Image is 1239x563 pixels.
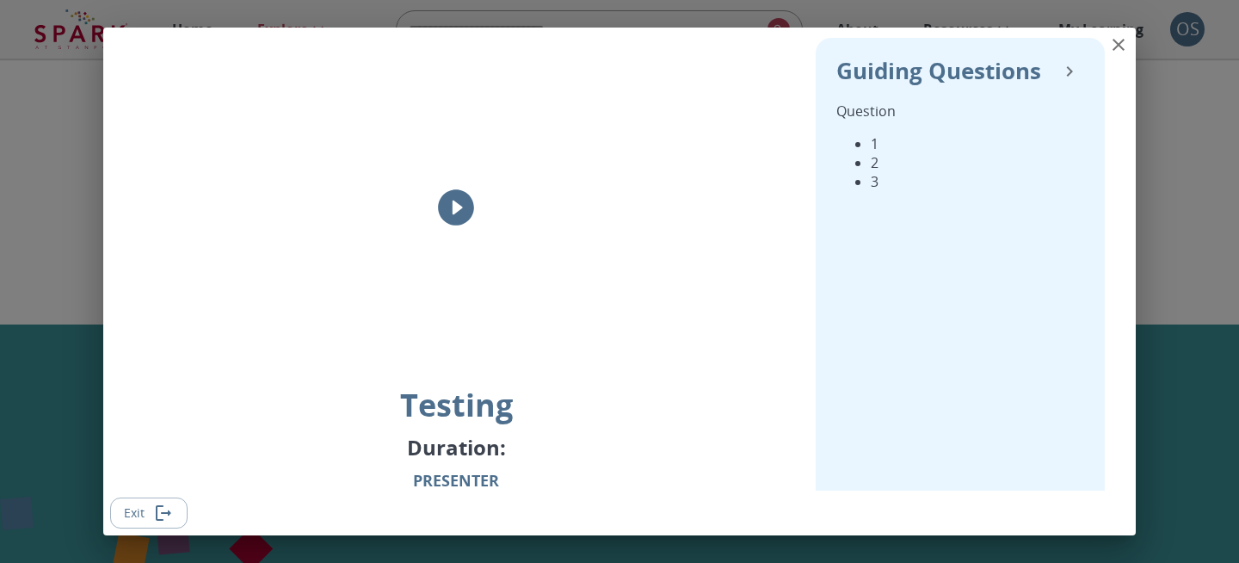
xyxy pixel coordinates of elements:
p: Question [836,102,1084,121]
li: 1 [871,134,1084,153]
div: Placeholder Image [114,38,798,377]
button: Exit [110,498,188,529]
p: Duration: [407,433,506,461]
p: Testing [413,468,499,517]
p: Testing [400,384,513,426]
button: collapse [1055,57,1084,86]
button: close [1101,28,1136,62]
li: 2 [871,153,1084,172]
p: Guiding Questions [836,54,1041,88]
button: play [430,182,482,233]
b: PRESENTER [413,470,499,491]
li: 3 [871,172,1084,191]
